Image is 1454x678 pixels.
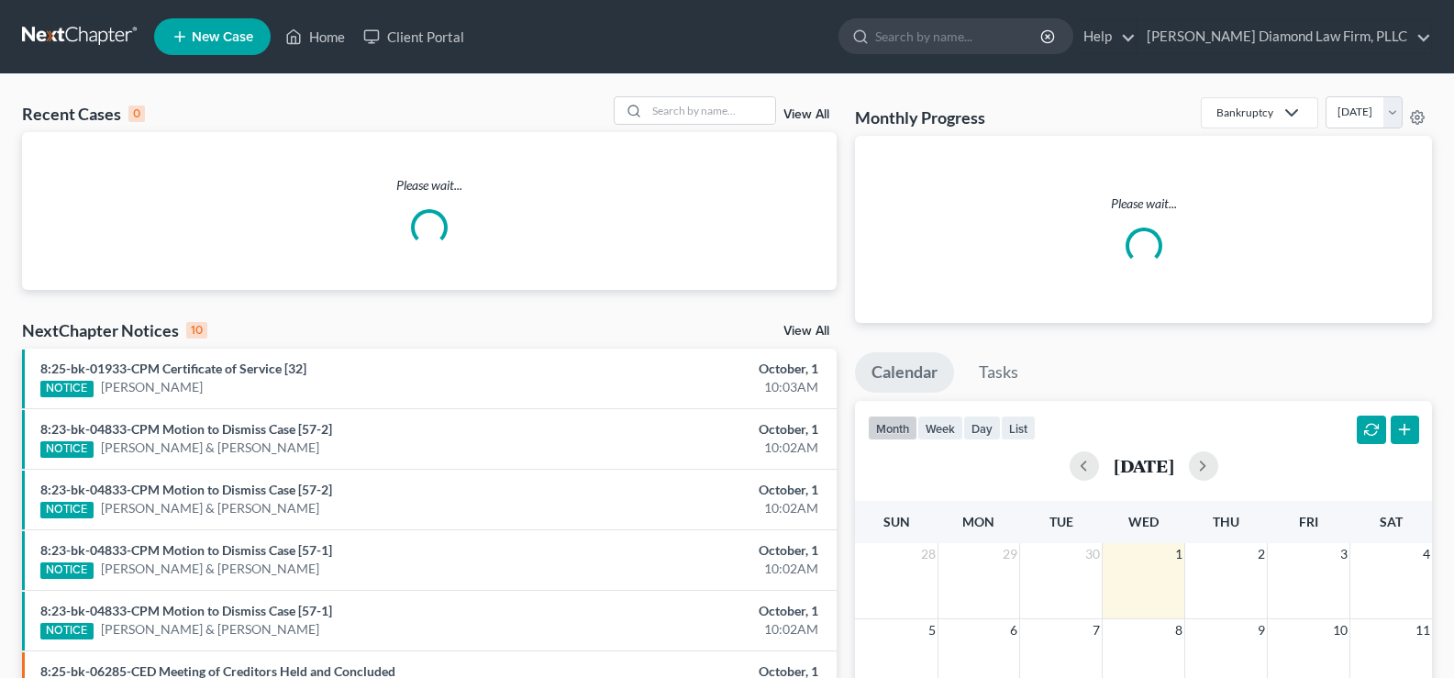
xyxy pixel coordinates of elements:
[647,97,775,124] input: Search by name...
[1138,20,1431,53] a: [PERSON_NAME] Diamond Law Firm, PLLC
[855,106,985,128] h3: Monthly Progress
[1421,543,1432,565] span: 4
[40,562,94,579] div: NOTICE
[1380,514,1403,529] span: Sat
[1338,543,1349,565] span: 3
[1001,543,1019,565] span: 29
[22,176,837,195] p: Please wait...
[101,439,319,457] a: [PERSON_NAME] & [PERSON_NAME]
[354,20,473,53] a: Client Portal
[868,416,917,440] button: month
[1256,543,1267,565] span: 2
[101,499,319,517] a: [PERSON_NAME] & [PERSON_NAME]
[128,106,145,122] div: 0
[883,514,910,529] span: Sun
[572,602,818,620] div: October, 1
[1213,514,1239,529] span: Thu
[40,421,332,437] a: 8:23-bk-04833-CPM Motion to Dismiss Case [57-2]
[1256,619,1267,641] span: 9
[1091,619,1102,641] span: 7
[22,103,145,125] div: Recent Cases
[1128,514,1159,529] span: Wed
[875,19,1043,53] input: Search by name...
[919,543,938,565] span: 28
[572,499,818,517] div: 10:02AM
[276,20,354,53] a: Home
[40,361,306,376] a: 8:25-bk-01933-CPM Certificate of Service [32]
[572,481,818,499] div: October, 1
[572,420,818,439] div: October, 1
[101,620,319,639] a: [PERSON_NAME] & [PERSON_NAME]
[40,441,94,458] div: NOTICE
[40,381,94,397] div: NOTICE
[1083,543,1102,565] span: 30
[783,325,829,338] a: View All
[22,319,207,341] div: NextChapter Notices
[1299,514,1318,529] span: Fri
[1173,543,1184,565] span: 1
[1216,105,1273,120] div: Bankruptcy
[962,514,994,529] span: Mon
[186,322,207,339] div: 10
[572,541,818,560] div: October, 1
[870,195,1417,213] p: Please wait...
[1414,619,1432,641] span: 11
[572,378,818,396] div: 10:03AM
[1008,619,1019,641] span: 6
[927,619,938,641] span: 5
[917,416,963,440] button: week
[963,416,1001,440] button: day
[572,620,818,639] div: 10:02AM
[101,560,319,578] a: [PERSON_NAME] & [PERSON_NAME]
[1173,619,1184,641] span: 8
[40,542,332,558] a: 8:23-bk-04833-CPM Motion to Dismiss Case [57-1]
[1331,619,1349,641] span: 10
[1074,20,1136,53] a: Help
[855,352,954,393] a: Calendar
[962,352,1035,393] a: Tasks
[1049,514,1073,529] span: Tue
[40,623,94,639] div: NOTICE
[1001,416,1036,440] button: list
[783,108,829,121] a: View All
[1114,456,1174,475] h2: [DATE]
[101,378,203,396] a: [PERSON_NAME]
[572,439,818,457] div: 10:02AM
[40,603,332,618] a: 8:23-bk-04833-CPM Motion to Dismiss Case [57-1]
[572,560,818,578] div: 10:02AM
[572,360,818,378] div: October, 1
[192,30,253,44] span: New Case
[40,502,94,518] div: NOTICE
[40,482,332,497] a: 8:23-bk-04833-CPM Motion to Dismiss Case [57-2]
